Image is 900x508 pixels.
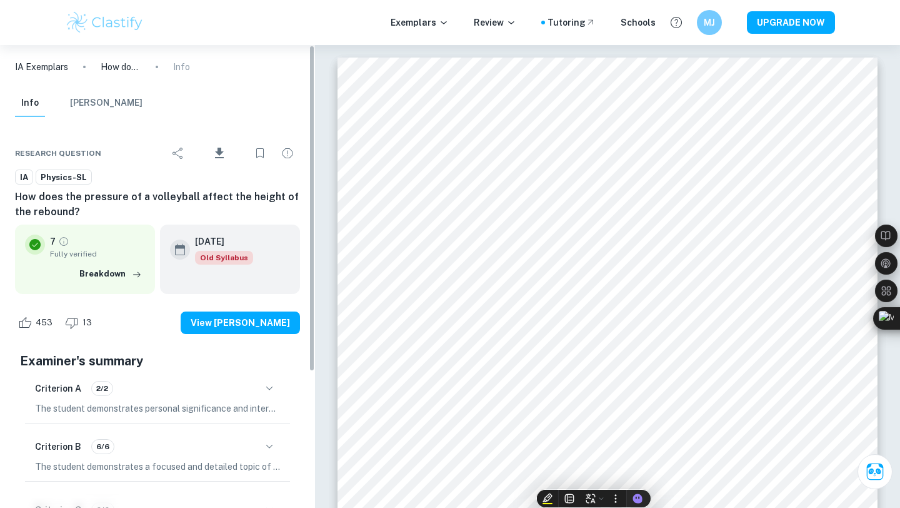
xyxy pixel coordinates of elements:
[166,141,191,166] div: Share
[702,16,717,29] h6: MJ
[247,141,272,166] div: Bookmark
[747,11,835,34] button: UPGRADE NOW
[29,317,59,329] span: 453
[101,60,141,74] p: How does the pressure of a volleyball affect the height of the rebound?
[15,190,300,220] h6: How does the pressure of a volleyball affect the height of the rebound?
[36,170,92,185] a: Physics-SL
[666,12,687,33] button: Help and Feedback
[35,440,81,454] h6: Criterion B
[92,383,112,394] span: 2/2
[70,89,142,117] button: [PERSON_NAME]
[50,235,56,248] p: 7
[35,460,280,474] p: The student demonstrates a focused and detailed topic of investigation with a relevant and fully ...
[15,89,45,117] button: Info
[195,251,253,265] span: Old Syllabus
[76,317,99,329] span: 13
[195,235,243,248] h6: [DATE]
[857,454,892,489] button: Ask Clai
[193,137,245,170] div: Download
[16,171,32,184] span: IA
[15,148,101,159] span: Research question
[173,60,190,74] p: Info
[181,312,300,334] button: View [PERSON_NAME]
[35,382,81,395] h6: Criterion A
[76,265,145,283] button: Breakdown
[50,248,145,260] span: Fully verified
[58,236,69,247] a: Grade fully verified
[275,141,300,166] div: Report issue
[36,171,91,184] span: Physics-SL
[15,313,59,333] div: Like
[20,352,295,370] h5: Examiner's summary
[92,441,114,452] span: 6/6
[15,170,33,185] a: IA
[547,16,596,29] a: Tutoring
[195,251,253,265] div: Starting from the May 2025 session, the Physics IA requirements have changed. It's OK to refer to...
[697,10,722,35] button: MJ
[35,402,280,415] p: The student demonstrates personal significance and interest in their choice of topic, as evidence...
[62,313,99,333] div: Dislike
[391,16,449,29] p: Exemplars
[15,60,68,74] a: IA Exemplars
[621,16,656,29] a: Schools
[474,16,516,29] p: Review
[65,10,144,35] img: Clastify logo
